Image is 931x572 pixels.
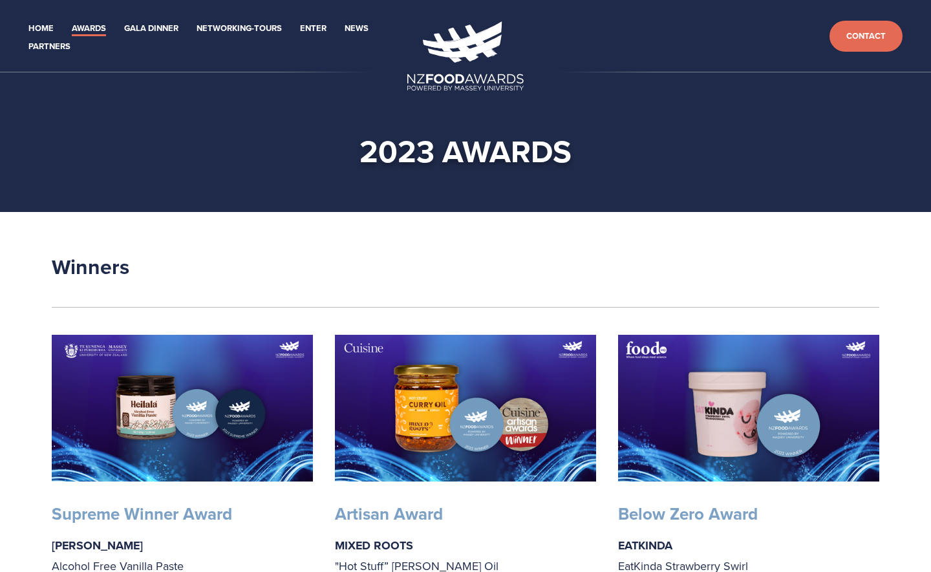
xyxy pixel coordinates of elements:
[52,502,232,526] strong: Supreme Winner Award
[618,502,758,526] strong: Below Zero Award
[300,21,326,36] a: Enter
[52,537,143,554] strong: [PERSON_NAME]
[359,129,572,174] strong: 2023 AWARDS
[52,251,129,282] strong: Winners
[829,21,903,52] a: Contact
[28,39,70,54] a: Partners
[618,537,672,554] strong: EATKINDA
[72,21,106,36] a: Awards
[28,21,54,36] a: Home
[197,21,282,36] a: Networking-Tours
[335,502,443,526] strong: Artisan Award
[335,537,413,554] strong: MIXED ROOTS
[345,21,369,36] a: News
[124,21,178,36] a: Gala Dinner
